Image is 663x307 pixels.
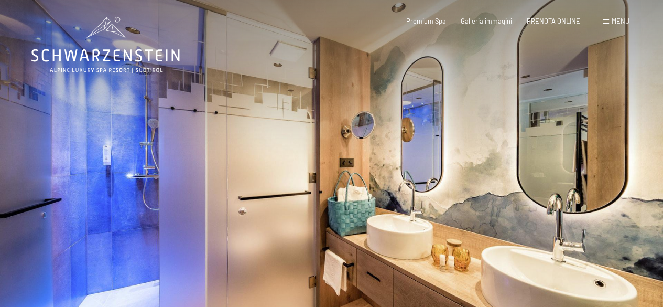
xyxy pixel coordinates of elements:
a: PRENOTA ONLINE [527,17,580,25]
a: Galleria immagini [461,17,512,25]
span: Menu [612,17,629,25]
a: Premium Spa [406,17,446,25]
